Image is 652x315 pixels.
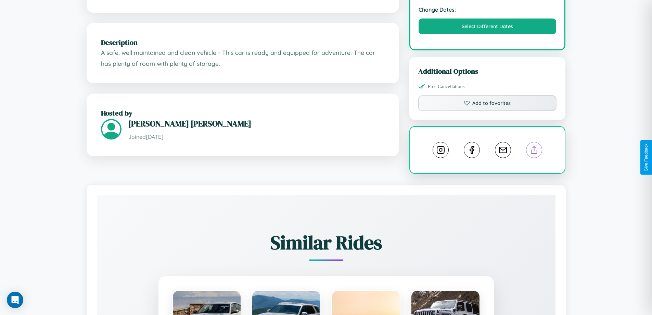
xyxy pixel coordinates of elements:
p: Joined [DATE] [128,132,385,142]
strong: Change Dates: [419,6,557,13]
h3: Additional Options [418,66,557,76]
span: Free Cancellations [428,84,465,89]
button: Select Different Dates [419,19,557,34]
p: A safe, well maintained and clean vehicle - This car is ready and equipped for adventure. The car... [101,47,385,69]
div: Open Intercom Messenger [7,292,23,308]
h3: [PERSON_NAME] [PERSON_NAME] [128,118,385,129]
h2: Description [101,37,385,47]
div: Give Feedback [644,144,649,171]
button: Add to favorites [418,95,557,111]
h2: Hosted by [101,108,385,118]
h2: Similar Rides [121,229,532,256]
